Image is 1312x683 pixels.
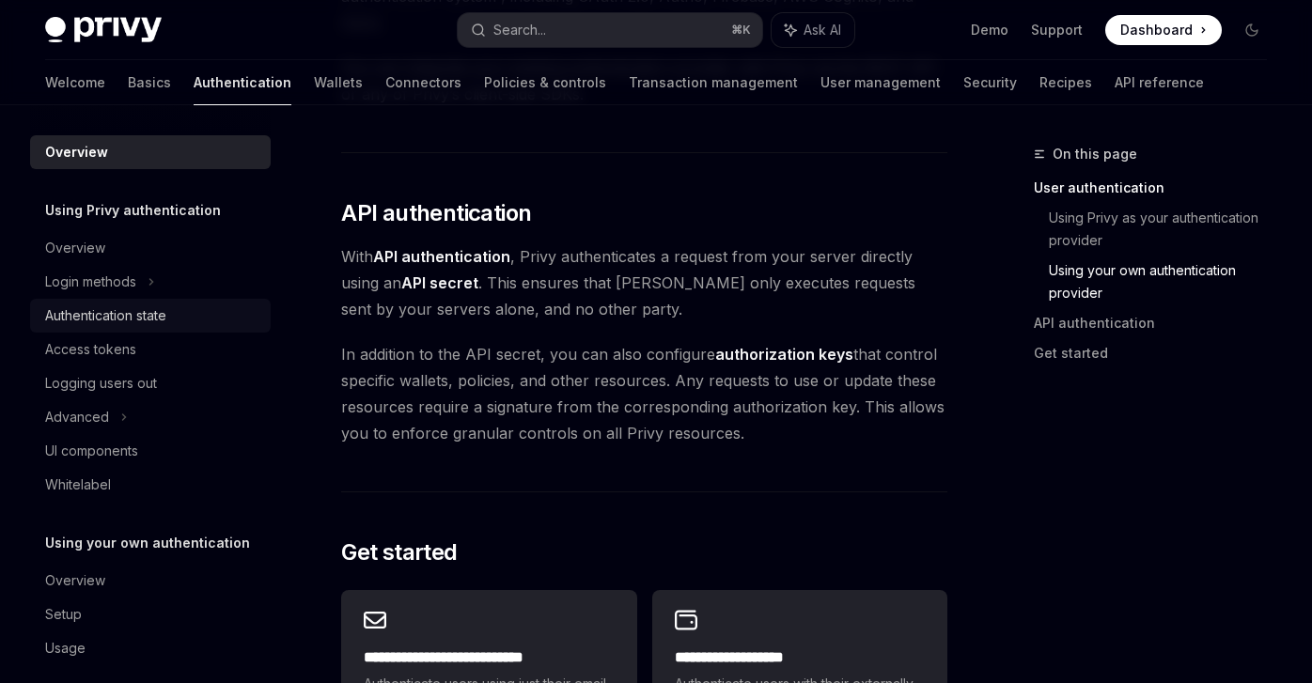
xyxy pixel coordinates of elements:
[128,60,171,105] a: Basics
[731,23,751,38] span: ⌘ K
[45,237,105,259] div: Overview
[1049,203,1282,256] a: Using Privy as your authentication provider
[30,135,271,169] a: Overview
[30,333,271,366] a: Access tokens
[45,406,109,428] div: Advanced
[1039,60,1092,105] a: Recipes
[45,199,221,222] h5: Using Privy authentication
[385,60,461,105] a: Connectors
[30,564,271,598] a: Overview
[1034,308,1282,338] a: API authentication
[804,21,841,39] span: Ask AI
[341,243,947,322] span: With , Privy authenticates a request from your server directly using an . This ensures that [PERS...
[1034,338,1282,368] a: Get started
[45,17,162,43] img: dark logo
[314,60,363,105] a: Wallets
[1237,15,1267,45] button: Toggle dark mode
[45,372,157,395] div: Logging users out
[30,366,271,400] a: Logging users out
[30,434,271,468] a: UI components
[971,21,1008,39] a: Demo
[45,532,250,554] h5: Using your own authentication
[963,60,1017,105] a: Security
[341,198,531,228] span: API authentication
[45,141,108,163] div: Overview
[1120,21,1193,39] span: Dashboard
[45,603,82,626] div: Setup
[30,468,271,502] a: Whitelabel
[493,19,546,41] div: Search...
[1115,60,1204,105] a: API reference
[45,473,111,496] div: Whitelabel
[45,271,136,293] div: Login methods
[30,631,271,665] a: Usage
[194,60,291,105] a: Authentication
[1031,21,1083,39] a: Support
[30,598,271,631] a: Setup
[458,13,763,47] button: Search...⌘K
[45,304,166,327] div: Authentication state
[401,273,478,292] strong: API secret
[629,60,798,105] a: Transaction management
[30,231,271,265] a: Overview
[30,299,271,333] a: Authentication state
[1053,143,1137,165] span: On this page
[45,338,136,361] div: Access tokens
[45,60,105,105] a: Welcome
[341,537,457,567] span: Get started
[772,13,854,47] button: Ask AI
[1049,256,1282,308] a: Using your own authentication provider
[45,637,86,660] div: Usage
[1034,173,1282,203] a: User authentication
[341,341,947,446] span: In addition to the API secret, you can also configure that control specific wallets, policies, an...
[715,345,853,364] strong: authorization keys
[373,247,510,266] strong: API authentication
[45,569,105,592] div: Overview
[1105,15,1222,45] a: Dashboard
[45,440,138,462] div: UI components
[820,60,941,105] a: User management
[484,60,606,105] a: Policies & controls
